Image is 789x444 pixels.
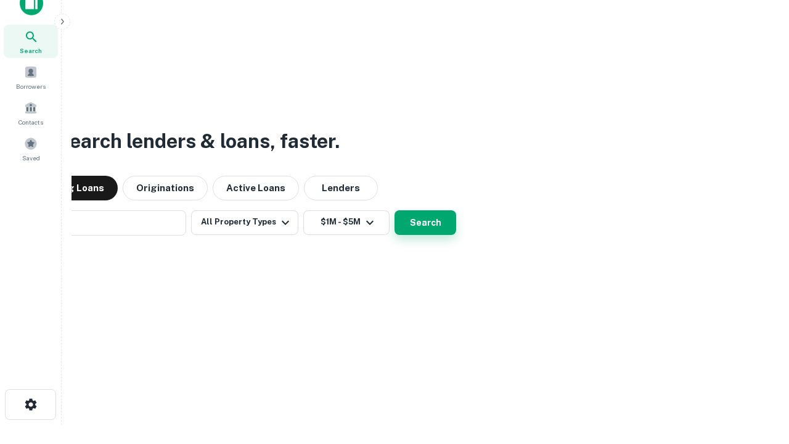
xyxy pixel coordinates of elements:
[394,210,456,235] button: Search
[4,25,58,58] a: Search
[123,176,208,200] button: Originations
[4,60,58,94] a: Borrowers
[303,210,390,235] button: $1M - $5M
[4,132,58,165] a: Saved
[22,153,40,163] span: Saved
[20,46,42,55] span: Search
[18,117,43,127] span: Contacts
[213,176,299,200] button: Active Loans
[304,176,378,200] button: Lenders
[4,96,58,129] a: Contacts
[191,210,298,235] button: All Property Types
[727,345,789,405] iframe: Chat Widget
[16,81,46,91] span: Borrowers
[56,126,340,156] h3: Search lenders & loans, faster.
